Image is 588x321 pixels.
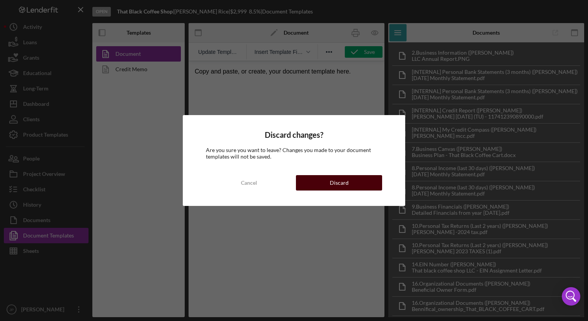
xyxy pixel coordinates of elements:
[241,175,257,191] div: Cancel
[206,147,371,159] span: Are you sure you want to leave? Changes you made to your document templates will not be saved.
[206,175,292,191] button: Cancel
[6,6,190,15] p: Copy and paste, or create, your document template here.
[562,287,580,306] div: Open Intercom Messenger
[206,130,382,139] h4: Discard changes?
[330,175,349,191] div: Discard
[296,175,382,191] button: Discard
[6,6,190,15] body: Rich Text Area. Press ALT-0 for help.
